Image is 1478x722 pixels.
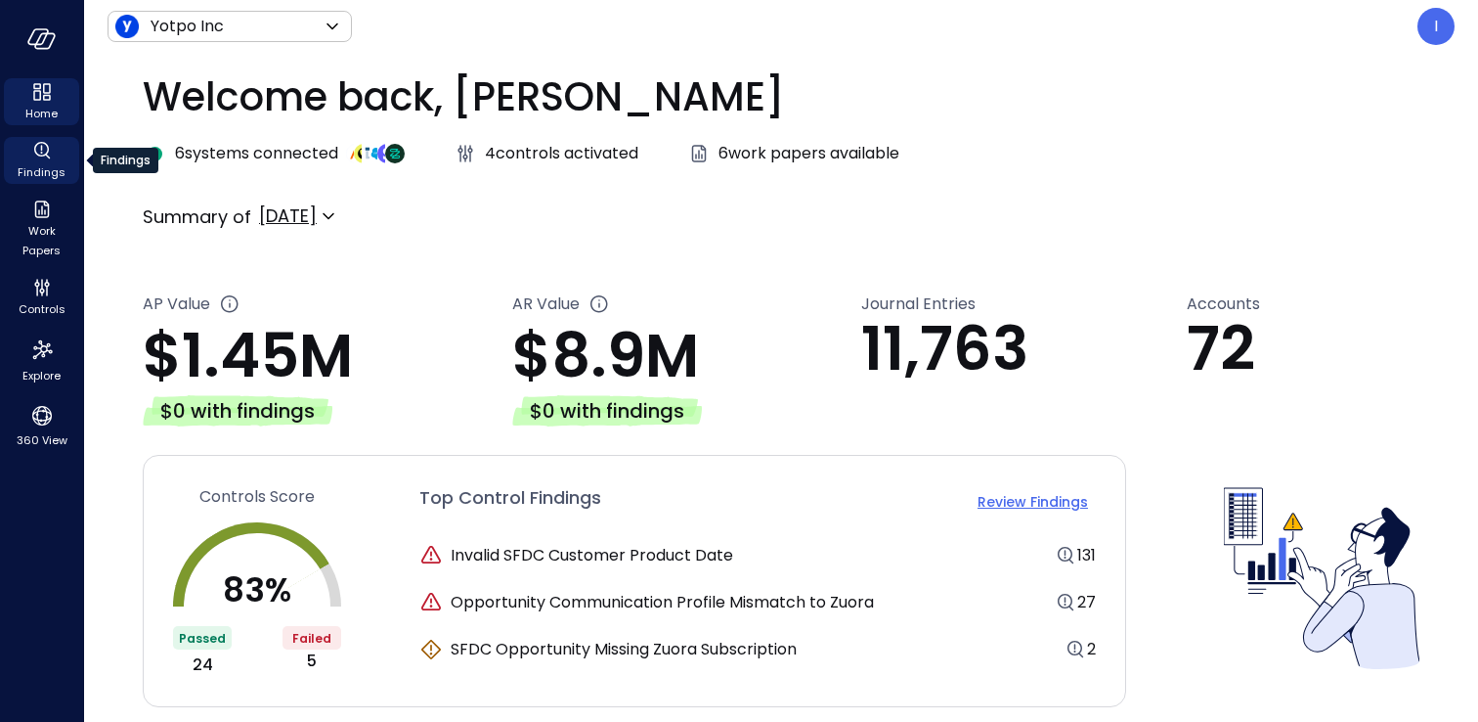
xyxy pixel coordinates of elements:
[1087,638,1096,661] a: 2
[1077,544,1096,566] span: 131
[25,104,58,123] span: Home
[4,333,79,387] div: Explore
[1187,316,1419,383] p: 72
[18,162,65,182] span: Findings
[346,144,366,163] img: integration-logo
[970,485,1096,519] button: Review Findings
[861,306,1028,391] span: 11,763
[259,200,317,233] div: [DATE]
[4,137,79,184] div: Findings
[485,142,638,165] span: 4 controls activated
[179,630,226,647] span: Passed
[143,68,1419,126] p: Welcome back, [PERSON_NAME]
[377,144,397,163] img: integration-logo
[451,591,874,614] span: Opportunity Communication Profile Mismatch to Zuora
[19,299,65,319] span: Controls
[451,544,733,567] span: Invalid SFDC Customer Product Date
[354,144,373,163] img: integration-logo
[292,630,331,647] span: Failed
[4,274,79,321] div: Controls
[1087,638,1096,660] span: 2
[1077,591,1096,614] a: 27
[861,293,976,316] span: Journal Entries
[512,313,699,398] span: $8.9M
[451,638,797,661] span: SFDC Opportunity Missing Zuora Subscription
[1077,544,1096,567] a: 131
[4,196,79,262] div: Work Papers
[454,142,638,165] a: 4controls activated
[143,293,210,323] span: AP Value
[718,142,899,165] span: 6 work papers available
[687,142,899,165] a: 6work papers available
[22,366,61,385] span: Explore
[512,293,580,323] span: AR Value
[512,395,702,427] div: $0 with findings
[151,15,224,38] p: Yotpo Inc
[385,144,405,163] img: integration-logo
[4,399,79,452] div: 360 View
[978,492,1088,513] p: Review Findings
[193,654,213,677] span: 24
[1077,591,1096,613] span: 27
[175,142,338,165] span: 6 systems connected
[143,395,332,427] div: $0 with findings
[1187,293,1260,316] span: Accounts
[1417,8,1455,45] div: Ivailo Emanuilov
[115,15,139,38] img: Icon
[173,485,341,509] a: Controls Score
[362,144,381,163] img: integration-logo
[143,203,251,230] p: Summary of
[12,221,71,260] span: Work Papers
[4,78,79,125] div: Home
[17,430,67,450] span: 360 View
[1434,15,1438,38] p: I
[143,390,512,427] a: $0 with findings
[419,485,601,519] span: Top Control Findings
[512,390,861,427] a: $0 with findings
[1224,480,1419,676] img: Controls
[143,313,353,398] span: $1.45M
[223,573,291,607] p: 83 %
[307,650,317,673] span: 5
[369,144,389,163] img: integration-logo
[93,148,158,173] div: Findings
